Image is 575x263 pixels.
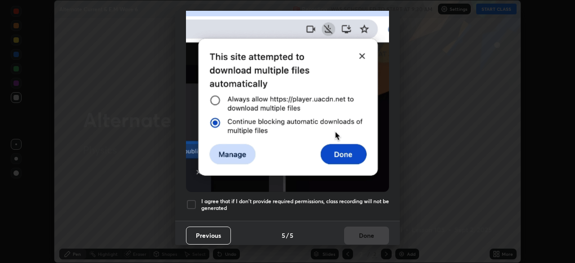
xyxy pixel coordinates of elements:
[282,231,285,240] h4: 5
[186,227,231,245] button: Previous
[201,198,389,212] h5: I agree that if I don't provide required permissions, class recording will not be generated
[290,231,293,240] h4: 5
[286,231,289,240] h4: /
